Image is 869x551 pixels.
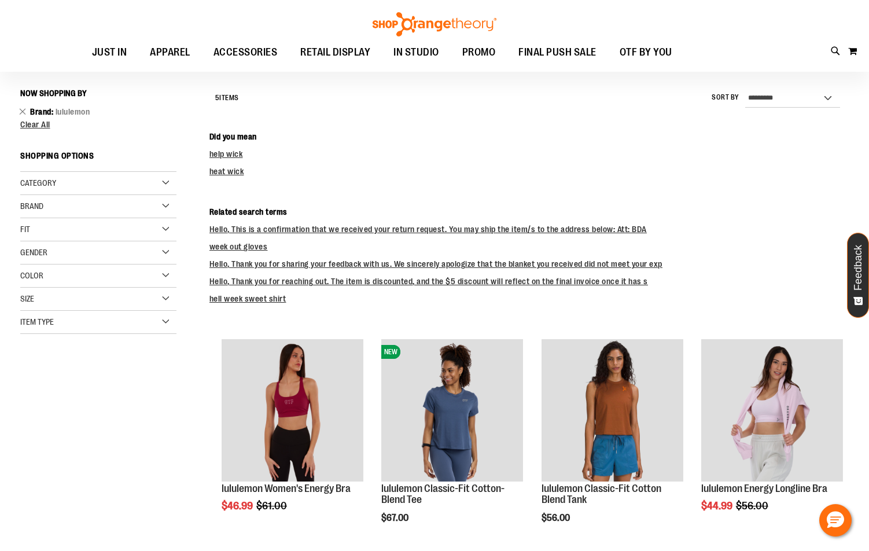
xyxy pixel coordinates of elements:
[20,317,54,326] span: Item Type
[507,39,608,66] a: FINAL PUSH SALE
[56,107,90,116] span: lululemon
[209,225,647,234] a: Hello, This is a confirmation that we received your return request. You may ship the item/s to th...
[608,39,684,66] a: OTF BY YOU
[695,333,849,541] div: product
[92,39,127,65] span: JUST IN
[381,483,505,506] a: lululemon Classic-Fit Cotton-Blend Tee
[209,167,244,176] a: heat wick
[542,339,683,483] a: lululemon Classic-Fit Cotton Blend Tank
[216,333,369,541] div: product
[209,149,243,159] a: help wick
[20,120,50,129] span: Clear All
[701,500,734,512] span: $44.99
[518,39,596,65] span: FINAL PUSH SALE
[20,201,43,211] span: Brand
[712,93,739,102] label: Sort By
[209,294,286,303] a: hell week sweet shirt
[289,39,382,66] a: RETAIL DISPLAY
[222,339,363,481] img: Product image for lululemon Womens Energy Bra
[209,206,849,218] dt: Related search terms
[853,245,864,291] span: Feedback
[542,339,683,481] img: lululemon Classic-Fit Cotton Blend Tank
[20,271,43,280] span: Color
[620,39,672,65] span: OTF BY YOU
[209,131,849,142] dt: Did you mean
[393,39,439,65] span: IN STUDIO
[382,39,451,66] a: IN STUDIO
[819,504,852,537] button: Hello, have a question? Let’s chat.
[209,259,662,269] a: Hello, Thank you for sharing your feedback with us. We sincerely apologize that the blanket you r...
[80,39,139,66] a: JUST IN
[371,12,498,36] img: Shop Orangetheory
[138,39,202,66] a: APPAREL
[381,339,523,483] a: lululemon Classic-Fit Cotton-Blend TeeNEWNEW
[451,39,507,66] a: PROMO
[381,345,400,359] span: NEW
[381,513,410,523] span: $67.00
[20,225,30,234] span: Fit
[215,94,220,102] span: 5
[215,89,239,107] h2: Items
[256,500,289,512] span: $61.00
[20,83,93,103] button: Now Shopping by
[222,483,351,494] a: lululemon Women's Energy Bra
[542,483,661,506] a: lululemon Classic-Fit Cotton Blend Tank
[20,248,47,257] span: Gender
[20,294,34,303] span: Size
[736,500,770,512] span: $56.00
[462,39,496,65] span: PROMO
[701,339,843,483] a: lululemon Energy Longline Bra
[209,242,268,251] a: week out gloves
[20,178,56,188] span: Category
[20,120,176,128] a: Clear All
[542,513,572,523] span: $56.00
[209,277,648,286] a: Hello, Thank you for reaching out. The item is discounted, and the $5 discount will reflect on th...
[213,39,278,65] span: ACCESSORIES
[150,39,190,65] span: APPAREL
[20,146,176,172] strong: Shopping Options
[847,233,869,318] button: Feedback - Show survey
[300,39,370,65] span: RETAIL DISPLAY
[222,500,255,512] span: $46.99
[701,339,843,481] img: lululemon Energy Longline Bra
[701,483,827,494] a: lululemon Energy Longline Bra
[202,39,289,66] a: ACCESSORIES
[30,107,56,116] span: Brand
[381,339,523,481] img: lululemon Classic-Fit Cotton-Blend Tee
[222,339,363,483] a: Product image for lululemon Womens Energy Bra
